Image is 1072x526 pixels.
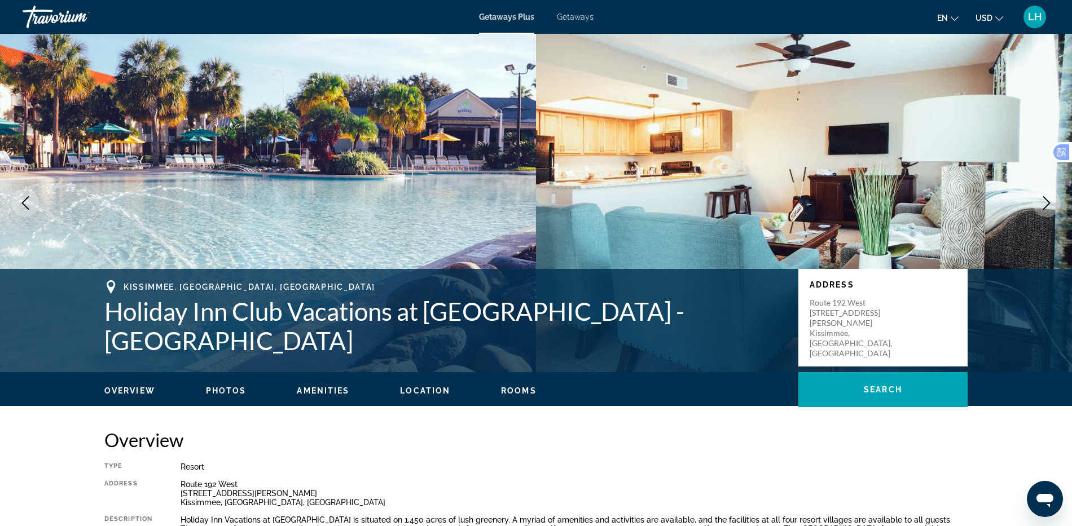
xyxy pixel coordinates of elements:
span: Photos [206,386,247,395]
button: Change language [937,10,959,26]
button: Change currency [976,10,1003,26]
span: Kissimmee, [GEOGRAPHIC_DATA], [GEOGRAPHIC_DATA] [124,282,375,291]
div: Route 192 West [STREET_ADDRESS][PERSON_NAME] Kissimmee, [GEOGRAPHIC_DATA], [GEOGRAPHIC_DATA] [181,480,968,507]
span: en [937,14,948,23]
div: Address [104,480,152,507]
button: Next image [1033,189,1061,217]
button: Rooms [501,386,537,396]
h2: Overview [104,428,968,451]
button: User Menu [1020,5,1049,29]
a: Getaways Plus [479,12,534,21]
span: Amenities [297,386,349,395]
div: Resort [181,462,968,471]
span: LH [1028,11,1042,23]
button: Photos [206,386,247,396]
a: Travorium [23,2,135,32]
span: Rooms [501,386,537,395]
p: Address [810,280,956,289]
p: Route 192 West [STREET_ADDRESS][PERSON_NAME] Kissimmee, [GEOGRAPHIC_DATA], [GEOGRAPHIC_DATA] [810,298,900,359]
a: Getaways [557,12,594,21]
iframe: Кнопка запуска окна обмена сообщениями [1027,481,1063,517]
button: Search [798,372,968,407]
span: USD [976,14,992,23]
button: Previous image [11,189,39,217]
button: Amenities [297,386,349,396]
button: Overview [104,386,155,396]
span: Location [400,386,450,395]
span: Overview [104,386,155,395]
span: Search [864,385,902,394]
h1: Holiday Inn Club Vacations at [GEOGRAPHIC_DATA] - [GEOGRAPHIC_DATA] [104,297,787,355]
div: Type [104,462,152,471]
button: Location [400,386,450,396]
